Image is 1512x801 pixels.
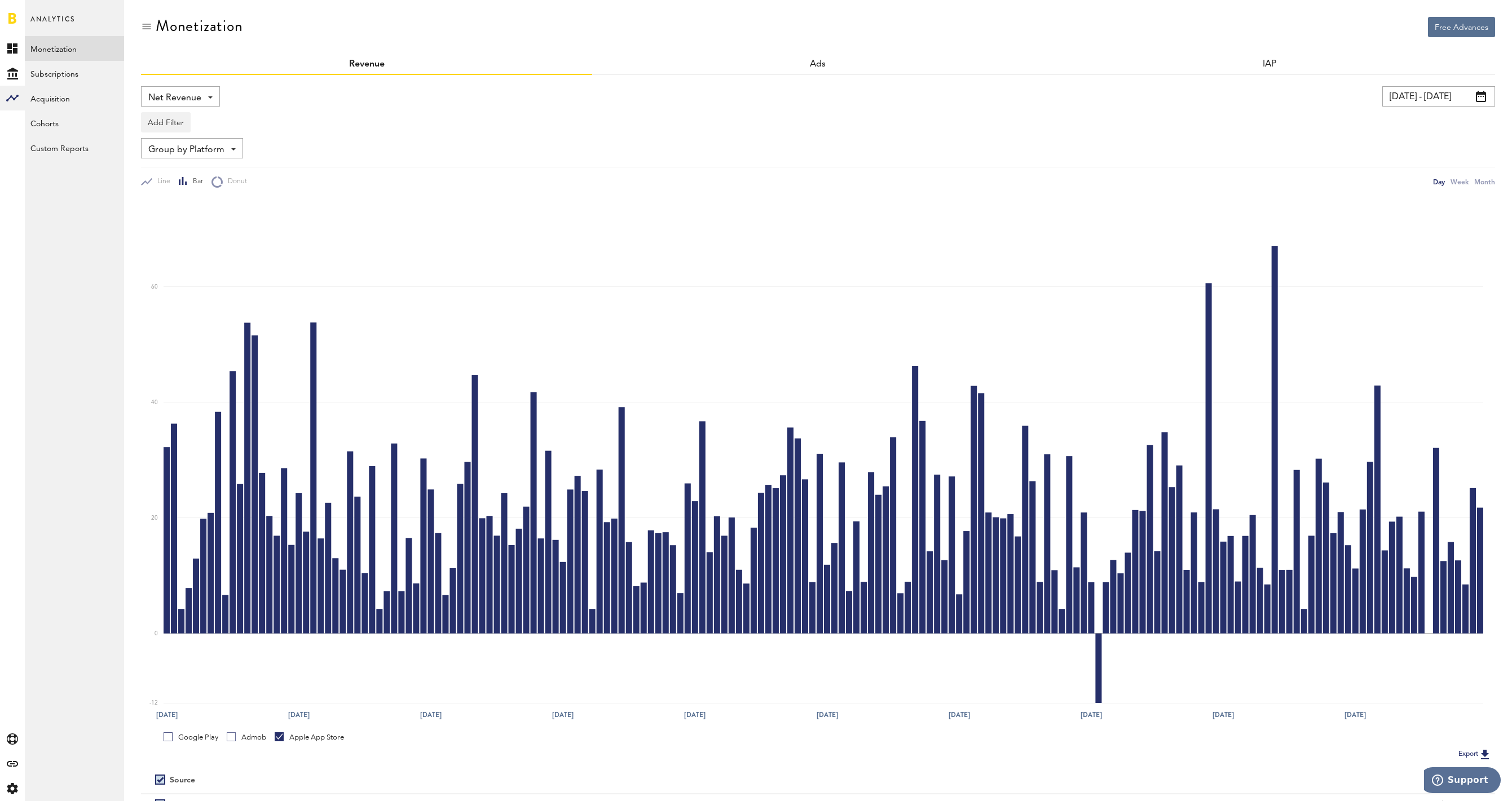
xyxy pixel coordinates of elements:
img: Export [1478,747,1492,761]
text: [DATE] [949,710,970,720]
text: 40 [151,400,158,405]
button: Free Advances [1428,17,1495,37]
div: Day [1433,176,1445,188]
text: [DATE] [817,710,838,720]
text: 0 [155,631,158,636]
div: Week [1451,176,1469,188]
div: Source [170,776,195,785]
span: Line [152,177,170,187]
text: -12 [149,700,158,706]
div: Monetization [156,17,243,35]
text: [DATE] [684,710,706,720]
a: Subscriptions [25,61,124,86]
a: Acquisition [25,86,124,110]
div: Google Play [164,732,218,742]
div: Month [1474,176,1495,188]
text: [DATE] [1213,710,1234,720]
text: [DATE] [288,710,310,720]
iframe: Opens a widget where you can find more information [1424,767,1501,795]
text: [DATE] [1081,710,1102,720]
button: Export [1455,747,1495,762]
text: 60 [151,284,158,290]
span: Bar [188,177,203,187]
text: [DATE] [552,710,574,720]
text: 20 [151,515,158,521]
text: [DATE] [156,710,178,720]
text: [DATE] [420,710,442,720]
text: [DATE] [1345,710,1366,720]
div: Period total [832,776,1482,785]
span: Net Revenue [148,88,201,108]
a: Ads [810,60,826,69]
a: Cohorts [25,110,124,135]
span: Analytics [30,12,75,36]
button: Add Filter [141,112,191,132]
a: Revenue [349,60,385,69]
span: Donut [223,177,247,187]
div: Admob [227,732,266,742]
a: Custom Reports [25,135,124,160]
a: IAP [1263,60,1276,69]
a: Monetization [25,36,124,61]
span: Group by Platform [148,140,224,160]
div: Apple App Store [275,732,344,742]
